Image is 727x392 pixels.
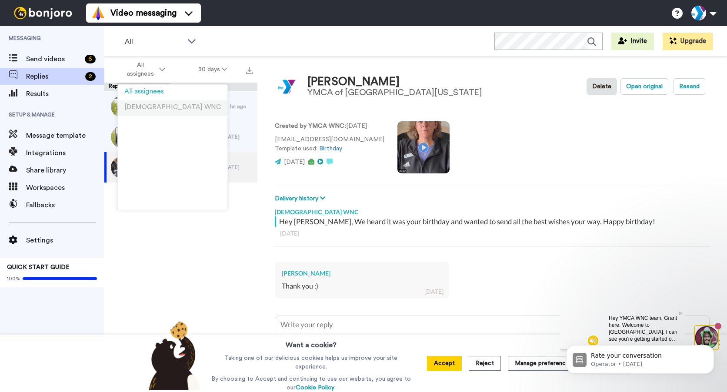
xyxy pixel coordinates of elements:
div: [DATE] [280,229,704,238]
div: Replies [104,83,257,91]
span: All [125,37,183,47]
span: Fallbacks [26,200,104,210]
div: [DATE] [424,287,444,296]
button: Delivery history [275,194,328,203]
iframe: Intercom notifications message [553,327,727,388]
button: Reject [469,356,501,371]
img: mute-white.svg [28,28,38,38]
div: Thank you :) [282,281,442,291]
button: Export all results that match these filters now. [243,63,256,76]
span: [DEMOGRAPHIC_DATA] WNC [124,104,221,110]
span: Share library [26,165,104,176]
img: export.svg [246,67,253,74]
a: [PERSON_NAME]Birthday23 hr. ago [104,91,257,122]
a: [PERSON_NAME]Birthday[DATE] [104,122,257,152]
img: 7dfddf8d-7694-4bcb-b943-af1fc9a01b29-thumb.jpg [111,156,133,178]
img: 3183ab3e-59ed-45f6-af1c-10226f767056-1659068401.jpg [1,2,24,25]
div: [DATE] [223,164,253,171]
button: Manage preferences [508,356,579,371]
strong: Created by YMCA WNC [275,123,345,129]
div: Hey [PERSON_NAME], We heard it was your birthday and wanted to send all the best wishes your way.... [279,216,707,227]
p: By choosing to Accept and continuing to use our website, you agree to our . [209,375,413,392]
div: 2 [85,72,96,81]
a: Birthday [319,146,342,152]
button: Accept [427,356,462,371]
div: YMCA of [GEOGRAPHIC_DATA][US_STATE] [307,88,482,97]
a: Cookie Policy [296,385,334,391]
a: [PERSON_NAME]Created by YMCA WNC[DATE] [104,152,257,183]
img: bear-with-cookie.png [141,321,205,390]
button: Delete [587,78,617,95]
img: vm-color.svg [91,6,105,20]
span: [DATE] [284,159,305,165]
span: Hey YMCA WNC team, Grant here. Welcome to [GEOGRAPHIC_DATA]. I can see you’re getting started on ... [49,7,118,90]
button: Invite [611,33,654,50]
span: Workspaces [26,183,104,193]
span: Send videos [26,54,81,64]
h3: Want a cookie? [286,335,337,350]
div: 6 [85,55,96,63]
button: Open original [620,78,668,95]
img: 46ae923a-b315-4aad-ac6e-f311ed51038a-thumb.jpg [111,96,133,117]
img: d605a53d-1f41-4117-8df5-455029abccd8-thumb.jpg [111,126,133,148]
button: Resend [674,78,705,95]
span: Replies [26,71,82,82]
div: [DEMOGRAPHIC_DATA] WNC [275,203,710,216]
div: [DATE] [223,133,253,140]
p: : [DATE] [275,122,384,131]
div: [PERSON_NAME] [307,76,482,88]
p: Taking one of our delicious cookies helps us improve your site experience. [209,354,413,371]
span: All assignees [124,88,164,95]
img: Image of Ashley Phillips [275,75,299,99]
span: All assignees [123,61,158,78]
button: All assignees [106,57,182,82]
button: Upgrade [663,33,713,50]
div: 23 hr. ago [223,103,253,110]
span: QUICK START GUIDE [7,264,70,270]
p: [EMAIL_ADDRESS][DOMAIN_NAME] Template used: [275,135,384,153]
button: 30 days [182,62,244,77]
img: bj-logo-header-white.svg [10,7,76,19]
span: 100% [7,275,20,282]
span: Video messaging [110,7,177,19]
span: Results [26,89,104,99]
span: Integrations [26,148,104,158]
span: Settings [26,235,104,246]
div: [PERSON_NAME] [282,269,442,278]
span: Message template [26,130,104,141]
